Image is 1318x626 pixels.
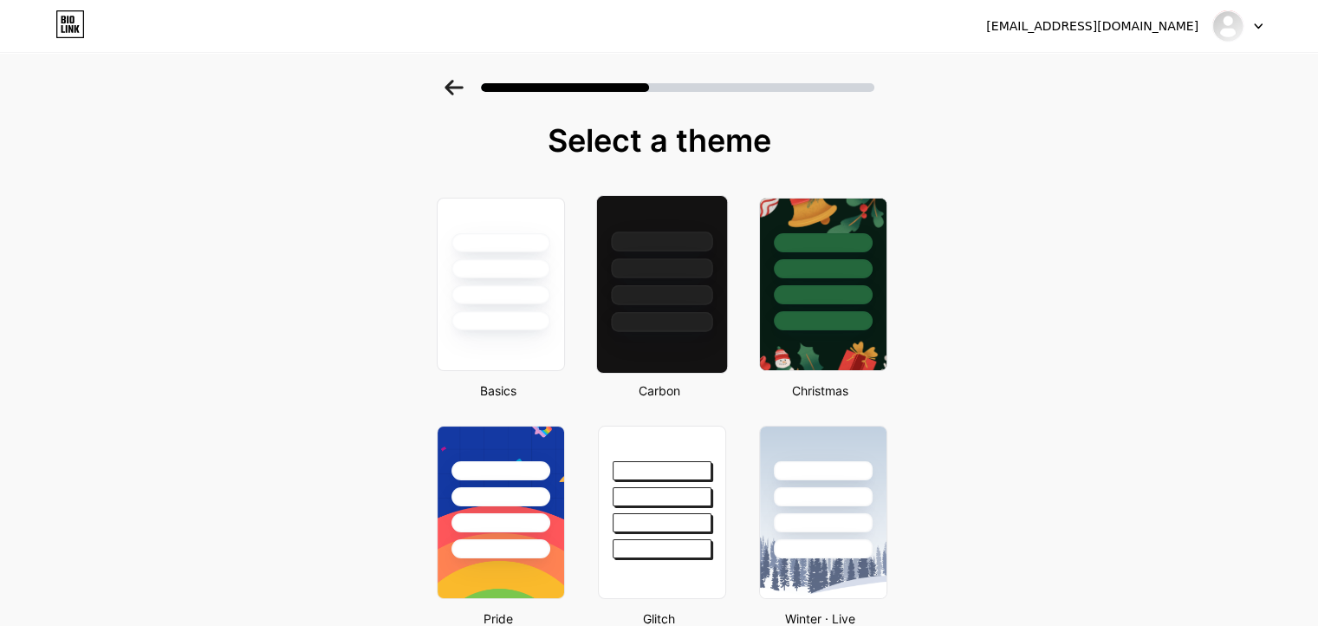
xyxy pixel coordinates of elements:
img: Félix Poulin-Roy [1211,10,1244,42]
div: [EMAIL_ADDRESS][DOMAIN_NAME] [986,17,1198,36]
div: Basics [432,381,565,400]
div: Christmas [754,381,887,400]
div: Carbon [593,381,726,400]
div: Select a theme [430,123,889,158]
